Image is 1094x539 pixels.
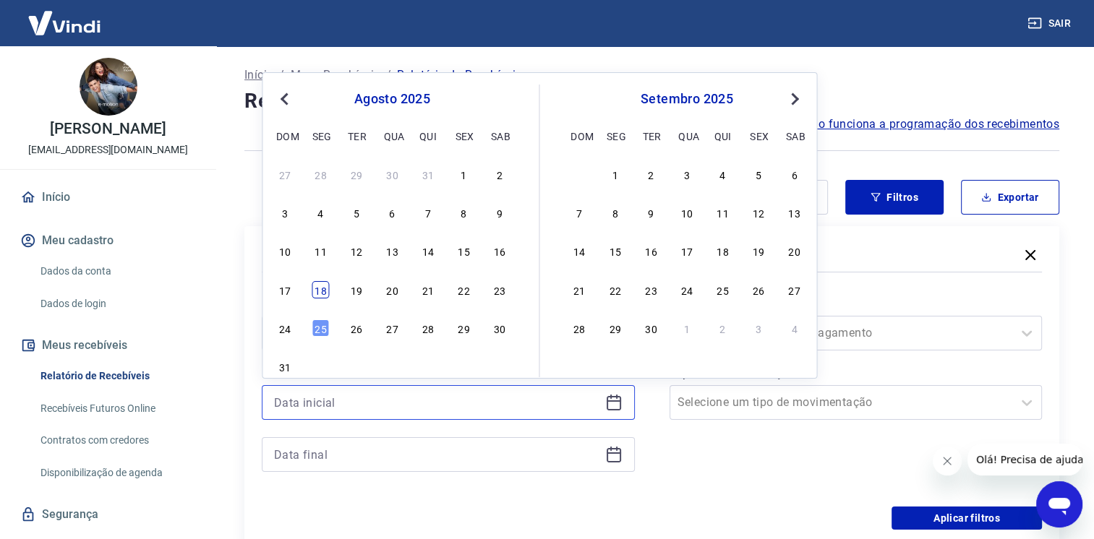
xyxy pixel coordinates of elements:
[491,242,508,259] div: Choose sábado, 16 de agosto de 2025
[642,127,659,145] div: ter
[961,180,1059,215] button: Exportar
[383,204,401,221] div: Choose quarta-feira, 6 de agosto de 2025
[386,66,391,84] p: /
[455,204,472,221] div: Choose sexta-feira, 8 de agosto de 2025
[312,242,330,259] div: Choose segunda-feira, 11 de agosto de 2025
[17,181,199,213] a: Início
[279,66,284,84] p: /
[80,58,137,116] img: c41cd4a7-6706-435c-940d-c4a4ed0e2a80.jpeg
[642,204,659,221] div: Choose terça-feira, 9 de setembro de 2025
[750,319,767,337] div: Choose sexta-feira, 3 de outubro de 2025
[714,319,732,337] div: Choose quinta-feira, 2 de outubro de 2025
[1025,10,1077,37] button: Sair
[348,281,365,298] div: Choose terça-feira, 19 de agosto de 2025
[275,90,293,108] button: Previous Month
[750,165,767,183] div: Choose sexta-feira, 5 de setembro de 2025
[491,358,508,375] div: Choose sábado, 6 de setembro de 2025
[312,281,330,298] div: Choose segunda-feira, 18 de agosto de 2025
[678,281,696,298] div: Choose quarta-feira, 24 de setembro de 2025
[35,361,199,391] a: Relatório de Recebíveis
[455,319,472,337] div: Choose sexta-feira, 29 de agosto de 2025
[491,165,508,183] div: Choose sábado, 2 de agosto de 2025
[607,165,624,183] div: Choose segunda-feira, 1 de setembro de 2025
[291,66,380,84] a: Meus Recebíveis
[570,127,588,145] div: dom
[750,242,767,259] div: Choose sexta-feira, 19 de setembro de 2025
[274,163,510,377] div: month 2025-08
[761,116,1059,133] span: Saiba como funciona a programação dos recebimentos
[570,319,588,337] div: Choose domingo, 28 de setembro de 2025
[419,319,437,337] div: Choose quinta-feira, 28 de agosto de 2025
[678,165,696,183] div: Choose quarta-feira, 3 de setembro de 2025
[17,499,199,530] a: Segurança
[750,281,767,298] div: Choose sexta-feira, 26 de setembro de 2025
[570,204,588,221] div: Choose domingo, 7 de setembro de 2025
[786,204,803,221] div: Choose sábado, 13 de setembro de 2025
[419,204,437,221] div: Choose quinta-feira, 7 de agosto de 2025
[274,444,599,465] input: Data final
[714,165,732,183] div: Choose quinta-feira, 4 de setembro de 2025
[642,242,659,259] div: Choose terça-feira, 16 de setembro de 2025
[276,204,294,221] div: Choose domingo, 3 de agosto de 2025
[348,165,365,183] div: Choose terça-feira, 29 de julho de 2025
[786,165,803,183] div: Choose sábado, 6 de setembro de 2025
[419,242,437,259] div: Choose quinta-feira, 14 de agosto de 2025
[569,163,805,338] div: month 2025-09
[312,165,330,183] div: Choose segunda-feira, 28 de julho de 2025
[276,165,294,183] div: Choose domingo, 27 de julho de 2025
[274,392,599,413] input: Data inicial
[312,319,330,337] div: Choose segunda-feira, 25 de agosto de 2025
[672,365,1040,382] label: Tipo de Movimentação
[383,319,401,337] div: Choose quarta-feira, 27 de agosto de 2025
[419,281,437,298] div: Choose quinta-feira, 21 de agosto de 2025
[786,90,803,108] button: Next Month
[455,165,472,183] div: Choose sexta-feira, 1 de agosto de 2025
[569,90,805,108] div: setembro 2025
[35,458,199,488] a: Disponibilização de agenda
[570,242,588,259] div: Choose domingo, 14 de setembro de 2025
[570,165,588,183] div: Choose domingo, 31 de agosto de 2025
[678,319,696,337] div: Choose quarta-feira, 1 de outubro de 2025
[714,204,732,221] div: Choose quinta-feira, 11 de setembro de 2025
[786,319,803,337] div: Choose sábado, 4 de outubro de 2025
[607,319,624,337] div: Choose segunda-feira, 29 de setembro de 2025
[276,127,294,145] div: dom
[348,319,365,337] div: Choose terça-feira, 26 de agosto de 2025
[50,121,166,137] p: [PERSON_NAME]
[750,204,767,221] div: Choose sexta-feira, 12 de setembro de 2025
[714,127,732,145] div: qui
[276,358,294,375] div: Choose domingo, 31 de agosto de 2025
[419,127,437,145] div: qui
[383,281,401,298] div: Choose quarta-feira, 20 de agosto de 2025
[419,358,437,375] div: Choose quinta-feira, 4 de setembro de 2025
[9,10,121,22] span: Olá! Precisa de ajuda?
[383,127,401,145] div: qua
[786,281,803,298] div: Choose sábado, 27 de setembro de 2025
[786,127,803,145] div: sab
[397,66,521,84] p: Relatório de Recebíveis
[348,358,365,375] div: Choose terça-feira, 2 de setembro de 2025
[892,506,1042,530] button: Aplicar filtros
[570,281,588,298] div: Choose domingo, 21 de setembro de 2025
[244,87,1059,116] h4: Relatório de Recebíveis
[786,242,803,259] div: Choose sábado, 20 de setembro de 2025
[383,242,401,259] div: Choose quarta-feira, 13 de agosto de 2025
[35,394,199,423] a: Recebíveis Futuros Online
[276,281,294,298] div: Choose domingo, 17 de agosto de 2025
[491,281,508,298] div: Choose sábado, 23 de agosto de 2025
[28,142,188,158] p: [EMAIL_ADDRESS][DOMAIN_NAME]
[967,444,1082,475] iframe: Mensagem da empresa
[35,426,199,455] a: Contratos com credores
[607,127,624,145] div: seg
[642,165,659,183] div: Choose terça-feira, 2 de setembro de 2025
[455,127,472,145] div: sex
[17,225,199,256] button: Meu cadastro
[348,242,365,259] div: Choose terça-feira, 12 de agosto de 2025
[642,281,659,298] div: Choose terça-feira, 23 de setembro de 2025
[491,319,508,337] div: Choose sábado, 30 de agosto de 2025
[455,242,472,259] div: Choose sexta-feira, 15 de agosto de 2025
[276,242,294,259] div: Choose domingo, 10 de agosto de 2025
[244,66,273,84] a: Início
